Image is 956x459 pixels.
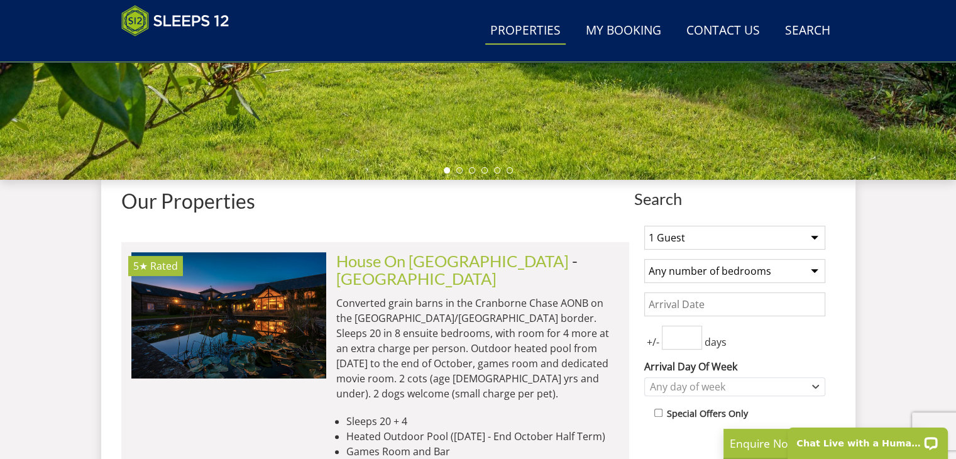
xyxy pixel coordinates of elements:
[336,252,569,270] a: House On [GEOGRAPHIC_DATA]
[644,335,662,350] span: +/-
[702,335,729,350] span: days
[779,419,956,459] iframe: LiveChat chat widget
[133,259,148,273] span: House On The Hill has a 5 star rating under the Quality in Tourism Scheme
[780,17,835,45] a: Search
[730,435,918,451] p: Enquire Now
[581,17,666,45] a: My Booking
[121,5,229,36] img: Sleeps 12
[121,190,629,212] h1: Our Properties
[681,17,765,45] a: Contact Us
[644,359,825,374] label: Arrival Day Of Week
[131,252,326,378] img: house-on-the-hill-large-holiday-home-accommodation-wiltshire-sleeps-16.original.jpg
[336,269,497,288] a: [GEOGRAPHIC_DATA]
[644,377,825,396] div: Combobox
[336,296,619,401] p: Converted grain barns in the Cranborne Chase AONB on the [GEOGRAPHIC_DATA]/[GEOGRAPHIC_DATA] bord...
[336,252,578,288] span: -
[346,444,619,459] li: Games Room and Bar
[634,190,835,207] span: Search
[115,44,247,55] iframe: Customer reviews powered by Trustpilot
[644,292,825,316] input: Arrival Date
[647,380,810,394] div: Any day of week
[131,252,326,378] a: 5★ Rated
[346,414,619,429] li: Sleeps 20 + 4
[346,429,619,444] li: Heated Outdoor Pool ([DATE] - End October Half Term)
[485,17,566,45] a: Properties
[667,407,748,421] label: Special Offers Only
[150,259,178,273] span: Rated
